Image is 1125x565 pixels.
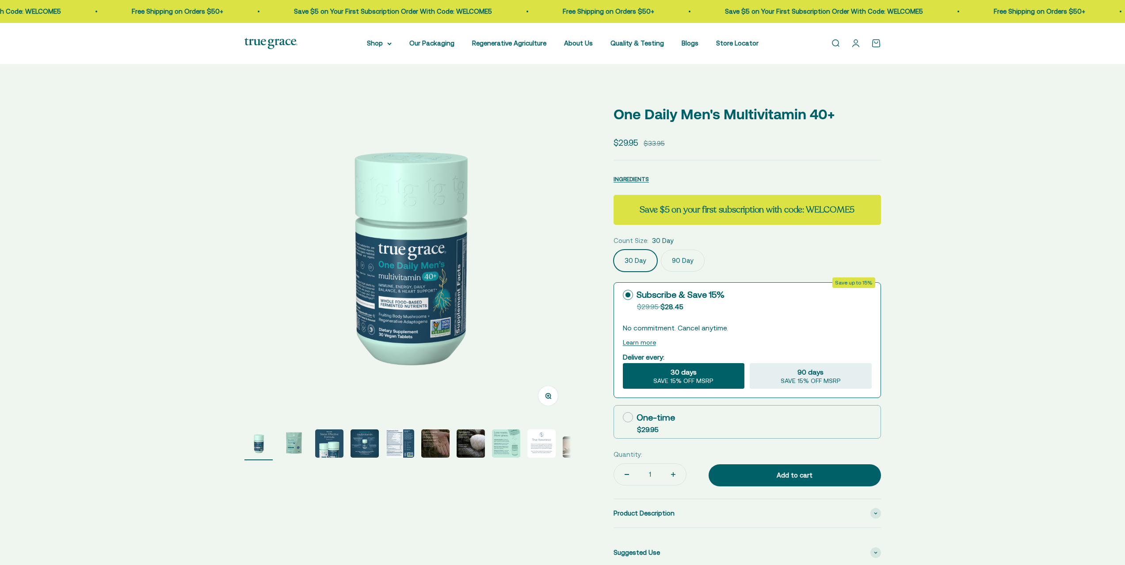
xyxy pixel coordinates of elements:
button: Go to item 6 [421,429,450,460]
img: One Daily Men's 40+ Multivitamin [244,429,273,458]
img: One Daily Men's 40+ Multivitamin [351,429,379,458]
p: Save $5 on Your First Subscription Order With Code: WELCOME5 [283,6,481,17]
a: Free Shipping on Orders $50+ [552,8,644,15]
img: One Daily Men's 40+ Multivitamin [457,429,485,458]
span: INGREDIENTS [614,176,649,182]
button: Decrease quantity [614,464,640,485]
a: Our Packaging [409,39,454,47]
button: Go to item 8 [492,429,520,460]
label: Quantity: [614,449,642,460]
button: INGREDIENTS [614,174,649,184]
span: Suggested Use [614,547,660,558]
button: Go to item 9 [527,429,556,460]
span: 30 Day [652,235,674,246]
img: One Daily Men's 40+ Multivitamin [315,429,343,458]
img: - Vitamin A, Vitamin D3, and Zinc for immune support* - Coenzyme B Vitamins for energy* - Regener... [280,429,308,458]
a: Store Locator [716,39,759,47]
button: Go to item 2 [280,429,308,460]
a: Free Shipping on Orders $50+ [121,8,213,15]
button: Go to item 3 [315,429,343,460]
legend: Count Size: [614,235,648,246]
button: Add to cart [709,464,881,486]
a: Regenerative Agriculture [472,39,546,47]
sale-price: $29.95 [614,136,638,149]
button: Go to item 4 [351,429,379,460]
a: About Us [564,39,593,47]
button: Go to item 1 [244,429,273,460]
img: One Daily Men's 40+ Multivitamin [527,429,556,458]
img: One Daily Men's 40+ Multivitamin [244,92,571,419]
a: Quality & Testing [610,39,664,47]
button: Increase quantity [660,464,686,485]
img: One Daily Men's 40+ Multivitamin [386,429,414,458]
summary: Product Description [614,499,881,527]
strong: Save $5 on your first subscription with code: WELCOME5 [640,204,854,216]
div: Add to cart [726,470,863,481]
summary: Shop [367,38,392,49]
compare-at-price: $33.95 [644,138,665,149]
a: Free Shipping on Orders $50+ [983,8,1075,15]
p: Save $5 on Your First Subscription Order With Code: WELCOME5 [714,6,912,17]
button: Go to item 7 [457,429,485,460]
img: One Daily Men's 40+ Multivitamin [492,429,520,458]
button: Go to item 10 [563,436,591,460]
a: Blogs [682,39,698,47]
img: One Daily Men's 40+ Multivitamin [421,429,450,458]
p: One Daily Men's Multivitamin 40+ [614,103,881,125]
span: Product Description [614,508,675,519]
button: Go to item 5 [386,429,414,460]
